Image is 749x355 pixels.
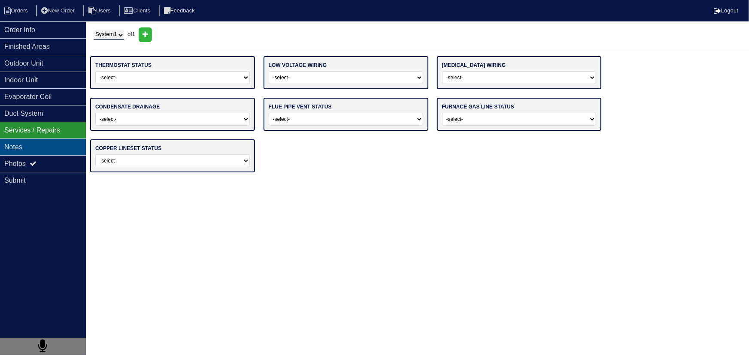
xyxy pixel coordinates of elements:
label: condensate drainage [95,103,160,111]
label: flue pipe vent status [269,103,332,111]
li: Feedback [159,5,202,17]
a: Users [83,7,118,14]
div: of 1 [90,27,749,42]
label: thermostat status [95,61,152,69]
li: Users [83,5,118,17]
a: Logout [714,7,738,14]
label: [MEDICAL_DATA] wiring [442,61,506,69]
label: low voltage wiring [269,61,327,69]
li: Clients [119,5,157,17]
li: New Order [36,5,82,17]
a: New Order [36,7,82,14]
label: furnace gas line status [442,103,514,111]
a: Clients [119,7,157,14]
label: copper lineset status [95,144,161,152]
